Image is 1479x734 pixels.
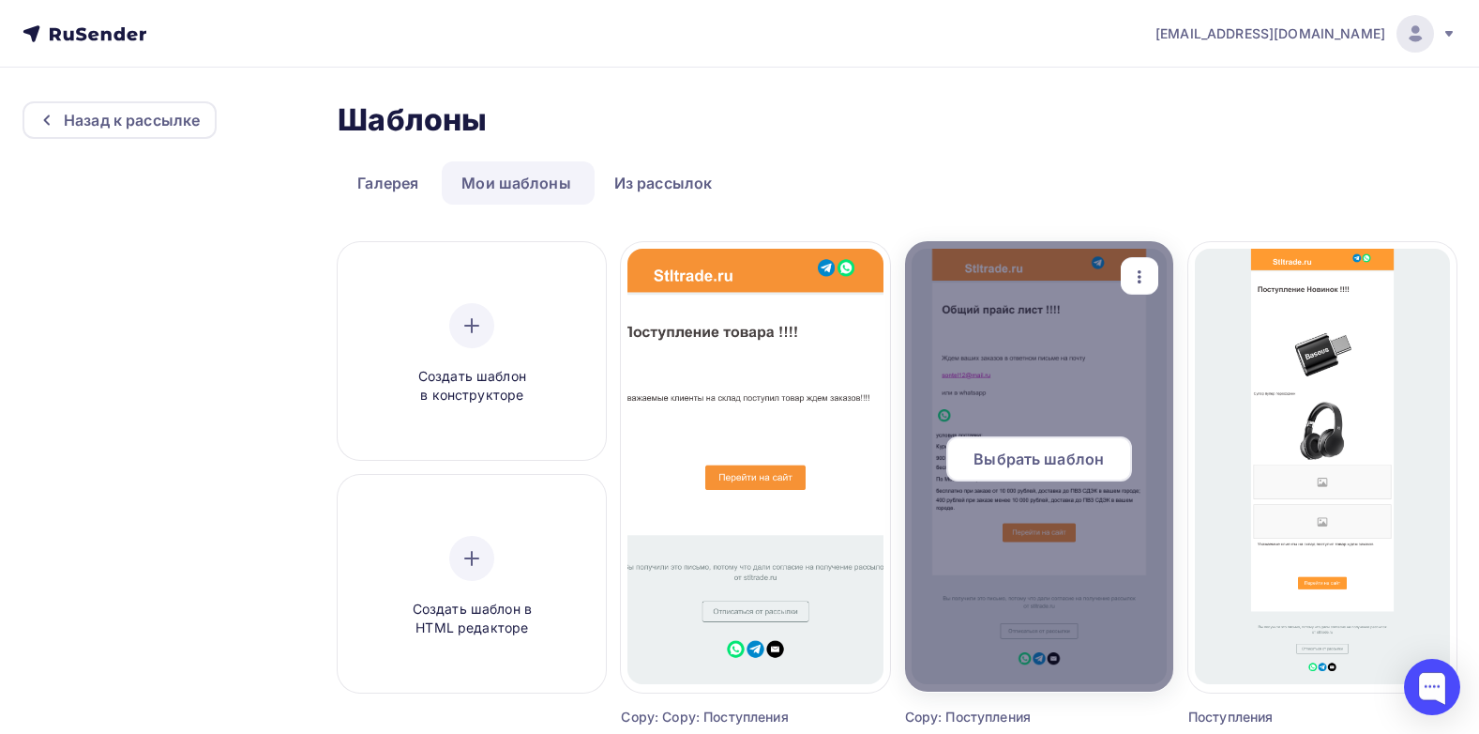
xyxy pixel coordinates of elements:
[383,600,561,638] span: Создать шаблон в HTML редакторе
[442,161,591,205] a: Мои шаблоны
[621,708,823,726] div: Copy: Copy: Поступления
[338,161,438,205] a: Галерея
[1188,708,1390,726] div: Поступления
[383,367,561,405] span: Создать шаблон в конструкторе
[973,448,1104,470] span: Выбрать шаблон
[905,708,1107,726] div: Copy: Поступления
[338,101,487,139] h2: Шаблоны
[595,161,732,205] a: Из рассылок
[1155,24,1385,43] span: [EMAIL_ADDRESS][DOMAIN_NAME]
[64,109,200,131] div: Назад к рассылке
[1155,15,1456,53] a: [EMAIL_ADDRESS][DOMAIN_NAME]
